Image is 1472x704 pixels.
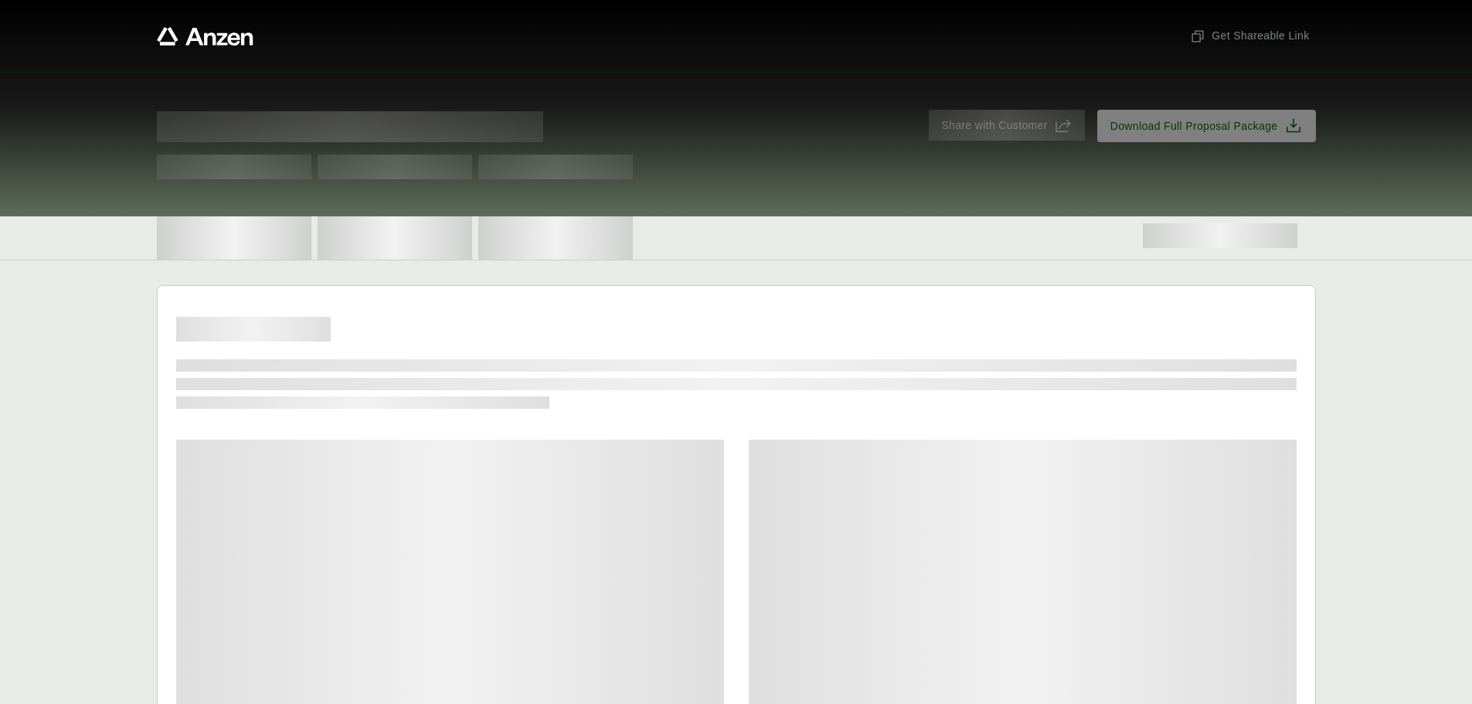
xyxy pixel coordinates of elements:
span: Test [157,155,311,179]
span: Proposal for [157,111,543,142]
span: Get Shareable Link [1190,28,1309,44]
span: Share with Customer [941,117,1047,134]
span: Test [318,155,472,179]
span: Test [478,155,633,179]
button: Get Shareable Link [1184,22,1315,50]
a: Anzen website [157,27,253,46]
